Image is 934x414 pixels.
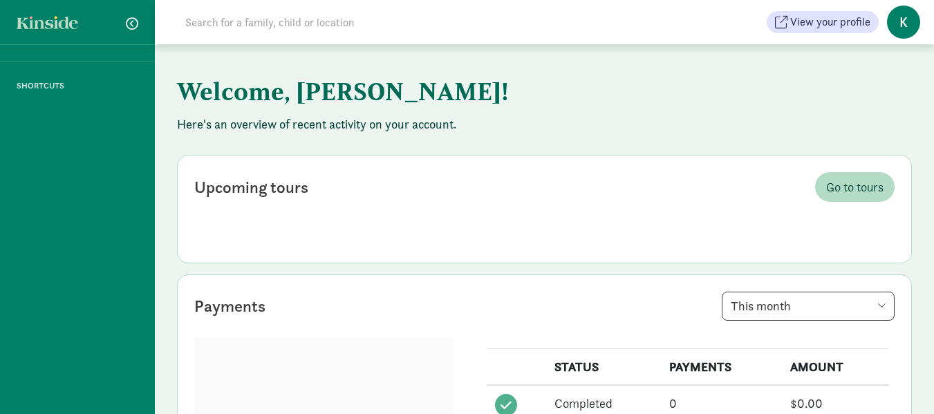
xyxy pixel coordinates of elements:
[177,8,565,36] input: Search for a family, child or location
[669,394,774,413] div: 0
[546,349,661,386] th: STATUS
[661,349,782,386] th: PAYMENTS
[194,175,308,200] div: Upcoming tours
[790,14,870,30] span: View your profile
[826,178,884,196] span: Go to tours
[782,349,889,386] th: AMOUNT
[887,6,920,39] span: K
[177,66,861,116] h1: Welcome, [PERSON_NAME]!
[790,394,881,413] div: $0.00
[554,394,653,413] div: Completed
[194,294,265,319] div: Payments
[177,116,912,133] p: Here's an overview of recent activity on your account.
[767,11,879,33] button: View your profile
[815,172,895,202] a: Go to tours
